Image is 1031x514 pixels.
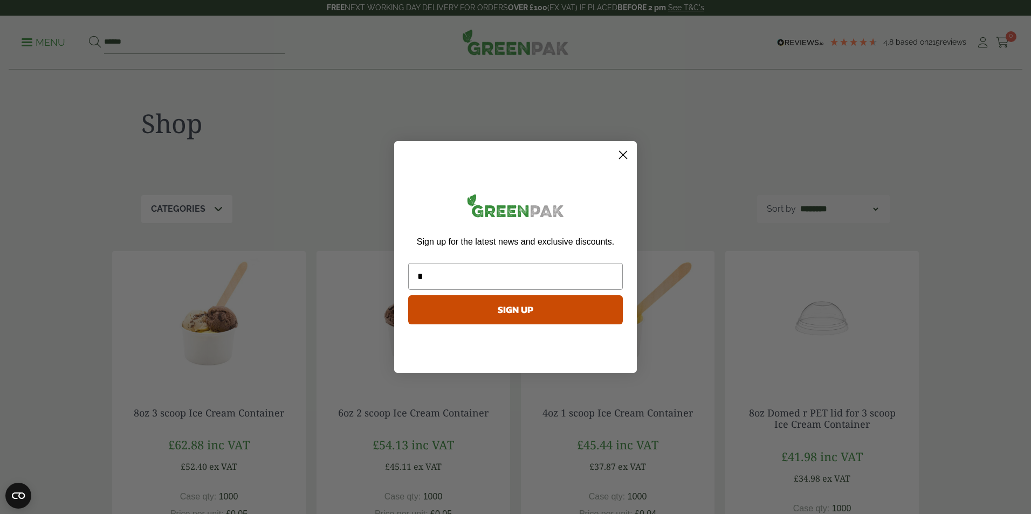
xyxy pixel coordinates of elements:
input: Email [408,263,623,290]
span: Sign up for the latest news and exclusive discounts. [417,237,614,246]
button: Close dialog [614,145,633,164]
img: greenpak_logo [408,190,623,226]
button: SIGN UP [408,295,623,324]
button: Open CMP widget [5,483,31,509]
